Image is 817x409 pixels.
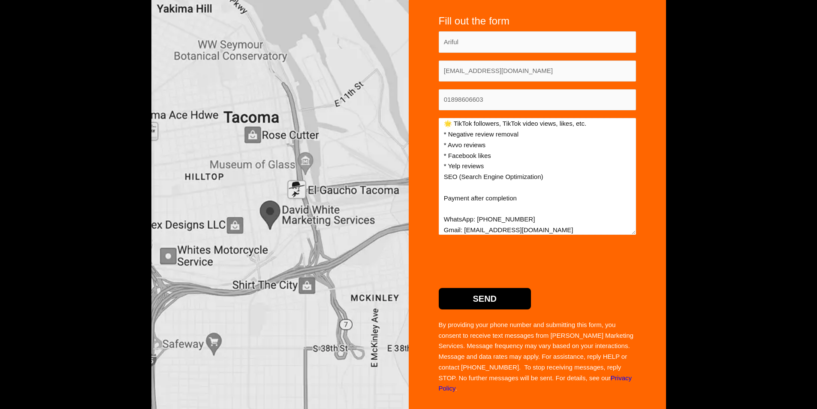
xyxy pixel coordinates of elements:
input: Your Phone Number [439,89,636,110]
h4: Fill out the form [439,15,636,27]
input: Send [439,288,531,309]
a: Privacy Policy [439,374,632,392]
input: Your Name [439,31,636,52]
iframe: reCAPTCHA [439,246,569,279]
p: By providing your phone number and submitting this form, you consent to receive text messages fro... [439,320,636,394]
form: Contact form [439,15,636,309]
